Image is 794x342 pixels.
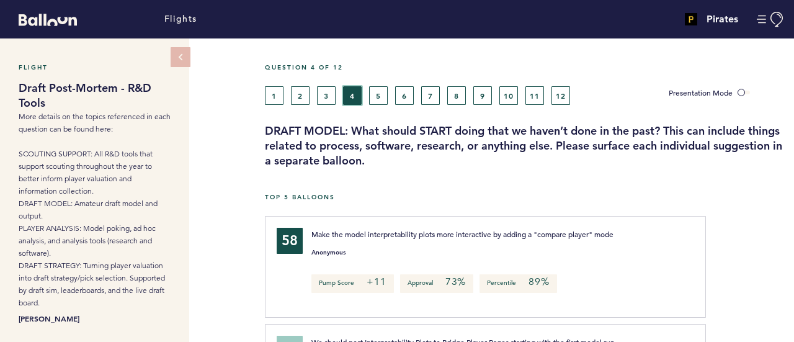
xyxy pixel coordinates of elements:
button: 1 [265,86,283,105]
em: 89% [529,276,549,288]
h5: Question 4 of 12 [265,63,785,71]
em: 73% [445,276,466,288]
button: 8 [447,86,466,105]
span: More details on the topics referenced in each question can be found here: SCOUTING SUPPORT: All R... [19,112,171,307]
span: Make the model interpretability plots more interactive by adding a "compare player" mode [311,229,613,239]
button: 9 [473,86,492,105]
button: 3 [317,86,336,105]
h4: Pirates [707,12,738,27]
button: 10 [499,86,518,105]
button: 12 [551,86,570,105]
button: 11 [525,86,544,105]
h5: Flight [19,63,171,71]
button: 7 [421,86,440,105]
small: Anonymous [311,250,346,256]
h3: DRAFT MODEL: What should START doing that we haven’t done in the past? This can include things re... [265,124,785,168]
button: 5 [369,86,388,105]
h1: Draft Post-Mortem - R&D Tools [19,81,171,110]
span: Presentation Mode [669,88,733,97]
button: 6 [395,86,414,105]
h5: Top 5 Balloons [265,193,785,201]
p: Pump Score [311,274,393,293]
div: 58 [277,228,303,254]
em: +11 [367,276,386,288]
button: 2 [291,86,310,105]
b: [PERSON_NAME] [19,312,171,325]
svg: Balloon [19,14,77,26]
a: Flights [164,12,197,26]
a: Balloon [9,12,77,25]
p: Approval [400,274,473,293]
button: 4 [343,86,362,105]
p: Percentile [480,274,556,293]
button: Manage Account [757,12,785,27]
